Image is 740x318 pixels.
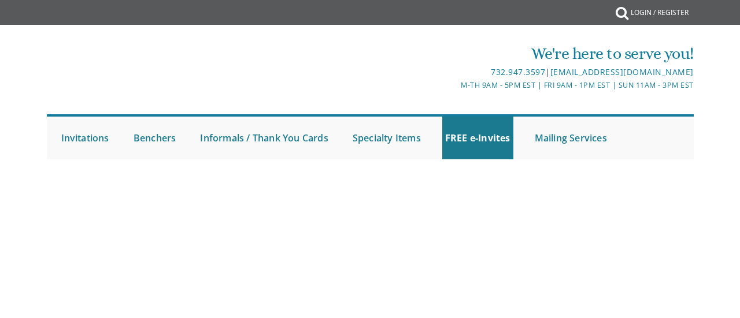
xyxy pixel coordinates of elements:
a: Specialty Items [350,117,424,159]
a: Informals / Thank You Cards [197,117,331,159]
a: 732.947.3597 [491,66,545,77]
a: Invitations [58,117,112,159]
div: M-Th 9am - 5pm EST | Fri 9am - 1pm EST | Sun 11am - 3pm EST [263,79,694,91]
a: Mailing Services [532,117,610,159]
div: We're here to serve you! [263,42,694,65]
div: | [263,65,694,79]
a: [EMAIL_ADDRESS][DOMAIN_NAME] [550,66,694,77]
a: Benchers [131,117,179,159]
a: FREE e-Invites [442,117,513,159]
